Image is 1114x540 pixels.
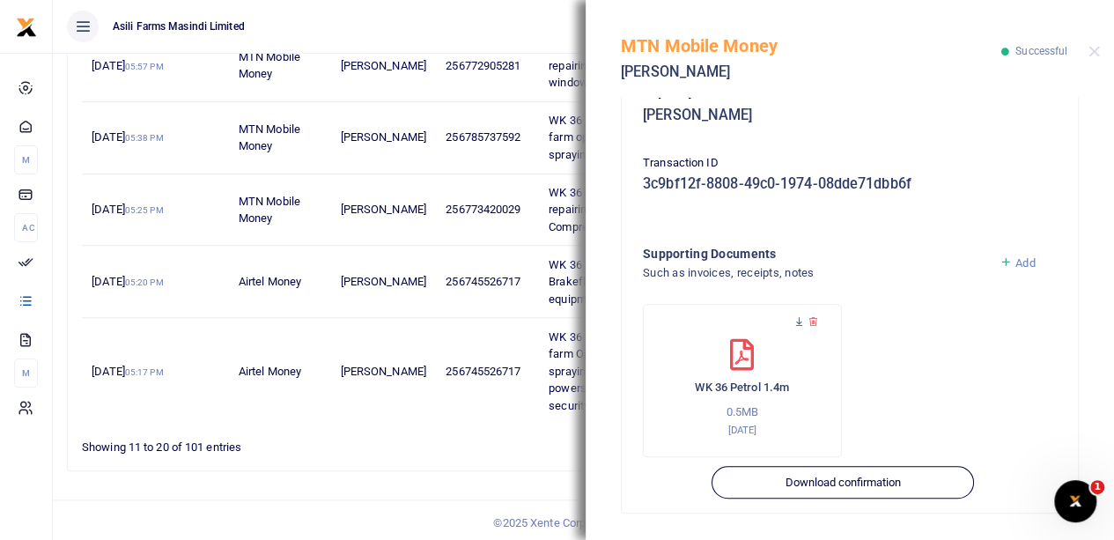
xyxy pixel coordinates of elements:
[1088,46,1100,57] button: Close
[549,186,680,233] span: WK 36 001 14 Charges for repairing Red and Yellow Compressor
[92,203,163,216] span: [DATE]
[727,424,756,436] small: [DATE]
[92,365,163,378] span: [DATE]
[16,17,37,38] img: logo-small
[341,275,426,288] span: [PERSON_NAME]
[239,365,301,378] span: Airtel Money
[549,41,686,89] span: WK 36 008 01 Materials for repairing weighbridge window
[125,133,164,143] small: 05:38 PM
[14,145,38,174] li: M
[446,59,520,72] span: 256772905281
[1015,256,1035,270] span: Add
[92,59,163,72] span: [DATE]
[643,244,985,263] h4: Supporting Documents
[82,429,493,456] div: Showing 11 to 20 of 101 entries
[661,381,823,395] h6: WK 36 Petrol 1.4m
[446,275,520,288] span: 256745526717
[125,277,164,287] small: 05:20 PM
[643,154,1057,173] p: Transaction ID
[446,365,520,378] span: 256745526717
[239,122,300,153] span: MTN Mobile Money
[549,258,686,306] span: WK 36 008 01 2T Engine oil Brakefluid for small equipmets maintenance
[643,175,1057,193] h5: 3c9bf12f-8808-49c0-1974-08dde71dbb6f
[1015,45,1067,57] span: Successful
[621,63,1001,81] h5: [PERSON_NAME]
[1054,480,1096,522] iframe: Intercom live chat
[341,203,426,216] span: [PERSON_NAME]
[16,19,37,33] a: logo-small logo-large logo-large
[1000,256,1036,270] a: Add
[712,466,973,499] button: Download confirmation
[341,59,426,72] span: [PERSON_NAME]
[341,130,426,144] span: [PERSON_NAME]
[621,35,1001,56] h5: MTN Mobile Money
[643,263,985,283] h4: Such as invoices, receipts, notes
[92,130,163,144] span: [DATE]
[92,275,163,288] span: [DATE]
[125,205,164,215] small: 05:25 PM
[446,130,520,144] span: 256785737592
[549,330,674,412] span: WK 36 008 02 Petrol for farm Operations welding spraying mowing powersaw and bikes for security a...
[125,62,164,71] small: 05:57 PM
[239,195,300,226] span: MTN Mobile Money
[106,18,252,34] span: Asili Farms Masindi Limited
[643,107,1057,124] h5: [PERSON_NAME]
[643,304,842,457] div: WK 36 Petrol 1.4m
[14,213,38,242] li: Ac
[125,367,164,377] small: 05:17 PM
[14,359,38,388] li: M
[239,275,301,288] span: Airtel Money
[1090,480,1104,494] span: 1
[341,365,426,378] span: [PERSON_NAME]
[661,403,823,422] p: 0.5MB
[446,203,520,216] span: 256773420029
[549,114,671,161] span: WK 36 008 02 Petrol for farm operations welding spraying compressor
